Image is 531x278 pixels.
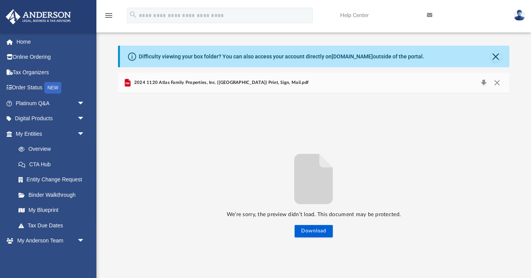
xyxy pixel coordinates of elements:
a: My Blueprint [11,203,93,218]
a: Binder Walkthrough [11,187,96,203]
a: Order StatusNEW [5,80,96,96]
span: arrow_drop_down [77,233,93,249]
a: My Entitiesarrow_drop_down [5,126,96,142]
a: Tax Due Dates [11,218,96,233]
a: Home [5,34,96,49]
a: CTA Hub [11,157,96,172]
div: NEW [44,82,61,94]
i: search [129,10,137,19]
button: Close [490,77,504,88]
button: Close [491,51,501,62]
a: Entity Change Request [11,172,96,188]
p: We’re sorry, the preview didn’t load. This document may be protected. [118,210,509,220]
img: User Pic [514,10,525,21]
span: arrow_drop_down [77,111,93,127]
span: arrow_drop_down [77,96,93,111]
i: menu [104,11,113,20]
a: [DOMAIN_NAME] [332,53,373,60]
a: Online Ordering [5,49,96,65]
a: menu [104,15,113,20]
a: My Anderson Teamarrow_drop_down [5,233,93,249]
a: Tax Organizers [5,65,96,80]
img: Anderson Advisors Platinum Portal [3,9,73,24]
a: Platinum Q&Aarrow_drop_down [5,96,96,111]
button: Download [295,225,333,237]
div: Difficulty viewing your box folder? You can also access your account directly on outside of the p... [139,53,424,61]
a: Digital Productsarrow_drop_down [5,111,96,126]
span: 2024 1120 Atlas Family Properties, Inc. ([GEOGRAPHIC_DATA]) Print, Sign, Mail.pdf [132,79,308,86]
a: My Anderson Team [11,248,89,264]
button: Download [477,77,491,88]
a: Overview [11,142,96,157]
span: arrow_drop_down [77,126,93,142]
